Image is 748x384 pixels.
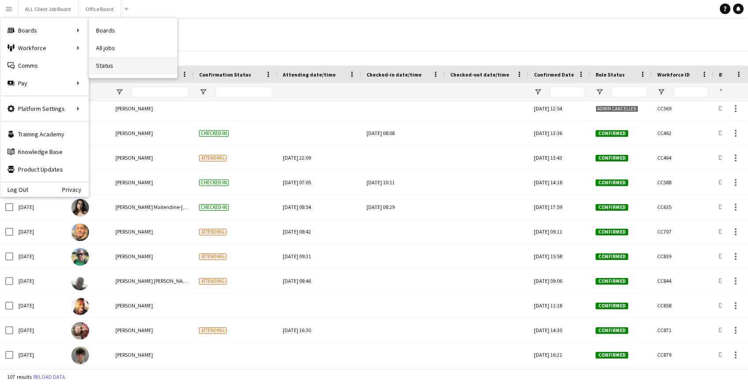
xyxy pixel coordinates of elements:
[283,219,356,244] div: [DATE] 08:42
[652,269,714,293] div: CC844
[199,253,226,260] span: Attending
[13,219,66,244] div: [DATE]
[596,229,628,235] span: Confirmed
[657,88,665,96] button: Open Filter Menu
[115,154,153,161] span: [PERSON_NAME]
[71,223,89,241] img: Neil Stocks
[596,327,628,334] span: Confirmed
[283,170,356,194] div: [DATE] 07:05
[13,195,66,219] div: [DATE]
[367,195,440,219] div: [DATE] 08:29
[596,155,628,161] span: Confirmed
[367,170,440,194] div: [DATE] 10:11
[115,327,153,333] span: [PERSON_NAME]
[652,318,714,342] div: CC871
[115,204,218,210] span: [PERSON_NAME] Mallendine-[PERSON_NAME]
[529,244,590,268] div: [DATE] 15:58
[596,71,625,78] span: Role Status
[367,121,440,145] div: [DATE] 08:08
[199,71,251,78] span: Confirmation Status
[596,303,628,309] span: Confirmed
[18,0,78,18] button: ALL Client Job Board
[652,219,714,244] div: CC707
[652,293,714,318] div: CC858
[652,244,714,268] div: CC839
[115,278,191,284] span: [PERSON_NAME] [PERSON_NAME]
[0,186,28,193] a: Log Out
[529,269,590,293] div: [DATE] 09:06
[32,372,67,382] button: Reload data
[534,88,542,96] button: Open Filter Menu
[0,22,89,39] div: Boards
[0,100,89,117] div: Platform Settings
[596,106,638,112] span: Admin cancelled
[62,186,89,193] a: Privacy
[13,269,66,293] div: [DATE]
[596,179,628,186] span: Confirmed
[115,253,153,260] span: [PERSON_NAME]
[673,87,708,97] input: Workforce ID Filter Input
[199,130,229,137] span: Checked-in
[71,297,89,315] img: Austin Currithers
[0,161,89,178] a: Product Updates
[529,146,590,170] div: [DATE] 13:43
[0,125,89,143] a: Training Academy
[611,87,647,97] input: Role Status Filter Input
[89,39,177,57] a: All jobs
[283,269,356,293] div: [DATE] 08:46
[78,0,121,18] button: Office Board
[529,219,590,244] div: [DATE] 09:11
[115,179,153,186] span: [PERSON_NAME]
[652,170,714,194] div: CC588
[0,143,89,161] a: Knowledge Base
[450,71,509,78] span: Checked-out date/time
[596,352,628,358] span: Confirmed
[652,121,714,145] div: CC462
[596,88,604,96] button: Open Filter Menu
[596,130,628,137] span: Confirmed
[534,71,574,78] span: Confirmed Date
[199,278,226,285] span: Attending
[199,204,229,211] span: Checked-in
[652,195,714,219] div: CC635
[529,96,590,121] div: [DATE] 12:54
[596,253,628,260] span: Confirmed
[529,293,590,318] div: [DATE] 11:18
[596,278,628,285] span: Confirmed
[13,244,66,268] div: [DATE]
[652,343,714,367] div: CC879
[89,22,177,39] a: Boards
[115,302,153,309] span: [PERSON_NAME]
[283,71,336,78] span: Attending date/time
[652,146,714,170] div: CC464
[115,130,153,136] span: [PERSON_NAME]
[0,74,89,92] div: Pay
[0,39,89,57] div: Workforce
[13,343,66,367] div: [DATE]
[529,343,590,367] div: [DATE] 16:21
[71,273,89,290] img: Connor Ledwith
[199,88,207,96] button: Open Filter Menu
[71,248,89,266] img: Manesh Maisuria
[0,57,89,74] a: Comms
[529,318,590,342] div: [DATE] 14:30
[283,195,356,219] div: [DATE] 08:54
[596,204,628,211] span: Confirmed
[131,87,189,97] input: Name Filter Input
[215,87,272,97] input: Confirmation Status Filter Input
[367,71,422,78] span: Checked-in date/time
[529,121,590,145] div: [DATE] 13:36
[89,57,177,74] a: Status
[652,96,714,121] div: CC569
[199,155,226,161] span: Attending
[283,318,356,342] div: [DATE] 16:30
[657,71,690,78] span: Workforce ID
[71,322,89,340] img: Jean Ramsay
[529,170,590,194] div: [DATE] 14:18
[115,351,153,358] span: [PERSON_NAME]
[199,179,229,186] span: Checked-in
[71,347,89,364] img: Jeremy Towler
[719,71,734,78] span: Board
[550,87,585,97] input: Confirmed Date Filter Input
[529,195,590,219] div: [DATE] 17:59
